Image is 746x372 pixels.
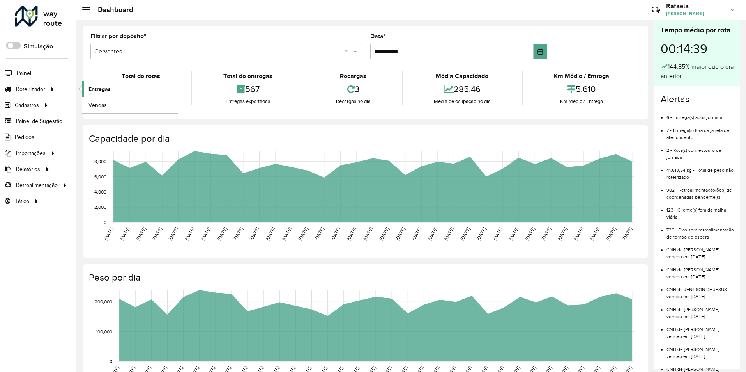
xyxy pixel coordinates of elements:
text: [DATE] [281,226,292,241]
text: [DATE] [476,226,487,241]
text: 6,000 [94,174,106,179]
div: Recargas no dia [306,98,400,105]
span: Entregas [88,85,111,93]
label: Filtrar por depósito [90,32,146,41]
text: [DATE] [249,226,260,241]
li: 7 - Entrega(s) fora da janela de atendimento [666,121,734,141]
div: Recargas [306,71,400,81]
text: [DATE] [524,226,536,241]
label: Data [370,32,386,41]
div: 567 [194,81,302,98]
span: Retroalimentação [16,181,58,189]
text: [DATE] [492,226,503,241]
text: [DATE] [330,226,341,241]
div: 285,46 [405,81,520,98]
h4: Peso por dia [89,272,640,283]
text: [DATE] [589,226,600,241]
div: Total de entregas [194,71,302,81]
li: CNH de JENILSON DE JESUS venceu em [DATE] [666,280,734,300]
a: Vendas [82,97,178,113]
text: [DATE] [135,226,147,241]
span: Cadastros [15,101,39,109]
text: [DATE] [119,226,130,241]
text: 2,000 [94,205,106,210]
li: 123 - Cliente(s) fora da malha viária [666,201,734,221]
li: CNH de [PERSON_NAME] venceu em [DATE] [666,240,734,260]
div: Km Médio / Entrega [525,71,638,81]
span: Painel [17,69,31,77]
text: [DATE] [297,226,309,241]
h3: Rafaela [666,2,725,10]
div: Média Capacidade [405,71,520,81]
text: [DATE] [346,226,357,241]
span: Relatórios [16,165,40,173]
text: [DATE] [200,226,211,241]
li: 6 - Entrega(s) após jornada [666,108,734,121]
li: CNH de [PERSON_NAME] venceu em [DATE] [666,260,734,280]
text: [DATE] [103,226,114,241]
li: 736 - Dias sem retroalimentação de tempo de espera [666,221,734,240]
a: Contato Rápido [647,2,664,18]
span: [PERSON_NAME] [666,10,725,17]
span: Roteirizador [16,85,45,93]
button: Choose Date [534,44,547,59]
div: Total de rotas [92,71,189,81]
span: Vendas [88,101,107,109]
text: [DATE] [265,226,276,241]
text: [DATE] [232,226,244,241]
text: [DATE] [394,226,406,241]
text: [DATE] [151,226,163,241]
text: 0 [104,220,106,225]
li: 2 - Rota(s) com estouro de jornada [666,141,734,161]
text: [DATE] [540,226,552,241]
text: [DATE] [411,226,422,241]
div: 00:14:39 [661,36,734,62]
text: [DATE] [168,226,179,241]
text: [DATE] [216,226,228,241]
span: Clear all [345,47,351,56]
div: Entregas exportadas [194,98,302,105]
text: [DATE] [184,226,195,241]
text: 0 [110,359,112,364]
h2: Dashboard [90,5,133,14]
text: 200,000 [95,299,112,304]
div: Tempo médio por rota [661,25,734,36]
text: [DATE] [378,226,390,241]
text: [DATE] [557,226,568,241]
span: Tático [15,197,29,205]
text: [DATE] [605,226,617,241]
div: Média de ocupação no dia [405,98,520,105]
label: Simulação [24,42,53,51]
li: CNH de [PERSON_NAME] venceu em [DATE] [666,320,734,340]
h4: Capacidade por dia [89,133,640,144]
div: 144,85% maior que o dia anterior [661,62,734,81]
text: [DATE] [443,226,454,241]
text: [DATE] [362,226,373,241]
h4: Alertas [661,94,734,105]
text: [DATE] [508,226,519,241]
text: [DATE] [313,226,325,241]
li: CNH de [PERSON_NAME] venceu em [DATE] [666,300,734,320]
text: 100,000 [96,329,112,334]
div: Km Médio / Entrega [525,98,638,105]
text: 8,000 [94,159,106,164]
li: 41.613,54 kg - Total de peso não roteirizado [666,161,734,181]
span: Painel de Sugestão [16,117,62,125]
li: CNH de [PERSON_NAME] venceu em [DATE] [666,340,734,360]
text: [DATE] [459,226,470,241]
span: Pedidos [15,133,34,141]
a: Entregas [82,81,178,97]
li: 902 - Retroalimentação(ões) de coordenadas pendente(s) [666,181,734,201]
span: Importações [16,149,46,157]
text: 4,000 [94,189,106,194]
div: 5,610 [525,81,638,98]
div: 3 [306,81,400,98]
text: [DATE] [427,226,438,241]
text: [DATE] [621,226,633,241]
text: [DATE] [573,226,584,241]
